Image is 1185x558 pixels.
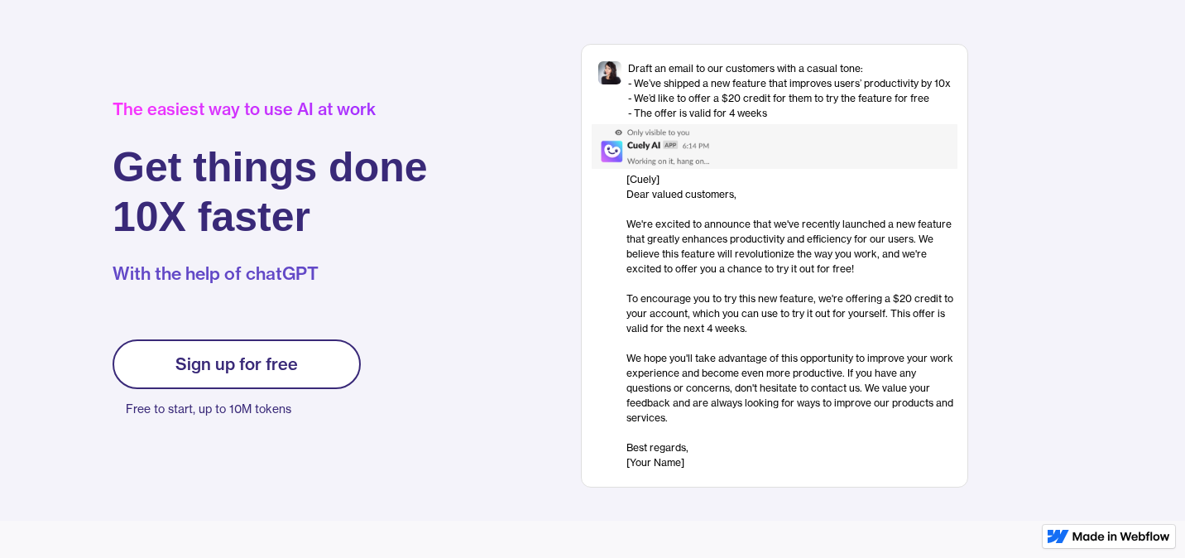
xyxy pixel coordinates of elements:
[626,172,957,470] div: [Cuely] Dear valued customers, ‍ We're excited to announce that we've recently launched a new fea...
[175,354,298,374] div: Sign up for free
[113,339,361,389] a: Sign up for free
[113,99,428,119] div: The easiest way to use AI at work
[1072,532,1170,541] img: Made in Webflow
[113,142,428,242] h1: Get things done 10X faster
[628,61,951,121] div: Draft an email to our customers with a casual tone: - We’ve shipped a new feature that improves u...
[113,262,428,286] p: With the help of chatGPT
[126,397,361,421] p: Free to start, up to 10M tokens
